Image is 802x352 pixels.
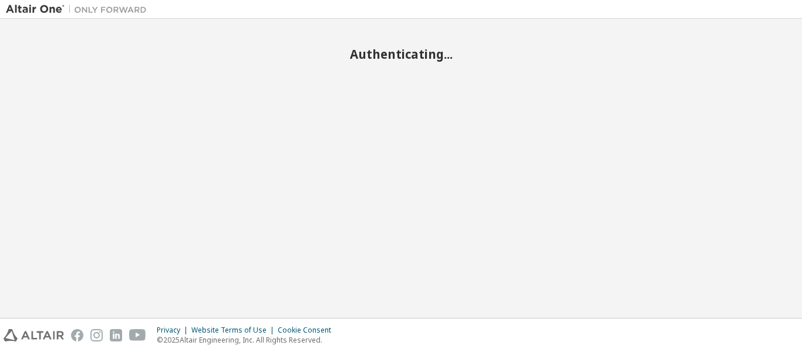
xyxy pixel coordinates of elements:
img: instagram.svg [90,329,103,341]
h2: Authenticating... [6,46,796,62]
div: Privacy [157,326,191,335]
div: Cookie Consent [278,326,338,335]
div: Website Terms of Use [191,326,278,335]
img: Altair One [6,4,153,15]
img: altair_logo.svg [4,329,64,341]
img: facebook.svg [71,329,83,341]
img: linkedin.svg [110,329,122,341]
p: © 2025 Altair Engineering, Inc. All Rights Reserved. [157,335,338,345]
img: youtube.svg [129,329,146,341]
